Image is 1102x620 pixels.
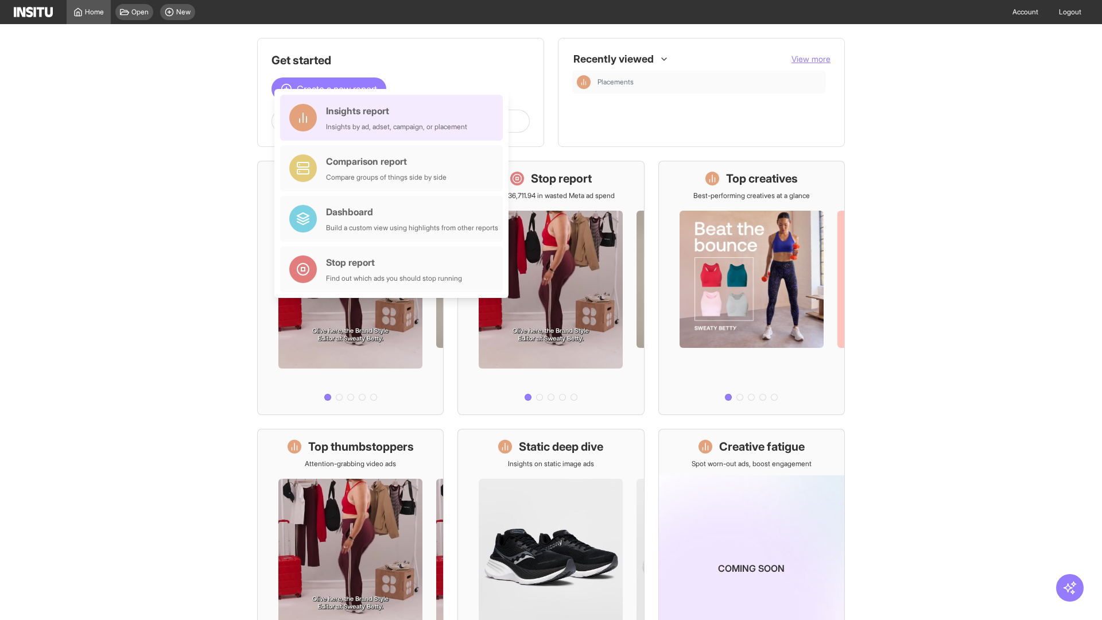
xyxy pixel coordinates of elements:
[577,75,591,89] div: Insights
[271,52,530,68] h1: Get started
[271,77,386,100] button: Create a new report
[597,77,634,87] span: Placements
[791,53,831,65] button: View more
[791,54,831,64] span: View more
[326,274,462,283] div: Find out which ads you should stop running
[308,439,414,455] h1: Top thumbstoppers
[326,154,447,168] div: Comparison report
[726,170,798,187] h1: Top creatives
[326,205,498,219] div: Dashboard
[597,77,821,87] span: Placements
[508,459,594,468] p: Insights on static image ads
[457,161,644,415] a: Stop reportSave £36,711.94 in wasted Meta ad spend
[326,255,462,269] div: Stop report
[257,161,444,415] a: What's live nowSee all active ads instantly
[519,439,603,455] h1: Static deep dive
[693,191,810,200] p: Best-performing creatives at a glance
[305,459,396,468] p: Attention-grabbing video ads
[297,82,377,96] span: Create a new report
[14,7,53,17] img: Logo
[487,191,615,200] p: Save £36,711.94 in wasted Meta ad spend
[326,122,467,131] div: Insights by ad, adset, campaign, or placement
[131,7,149,17] span: Open
[326,173,447,182] div: Compare groups of things side by side
[658,161,845,415] a: Top creativesBest-performing creatives at a glance
[531,170,592,187] h1: Stop report
[85,7,104,17] span: Home
[326,104,467,118] div: Insights report
[326,223,498,232] div: Build a custom view using highlights from other reports
[176,7,191,17] span: New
